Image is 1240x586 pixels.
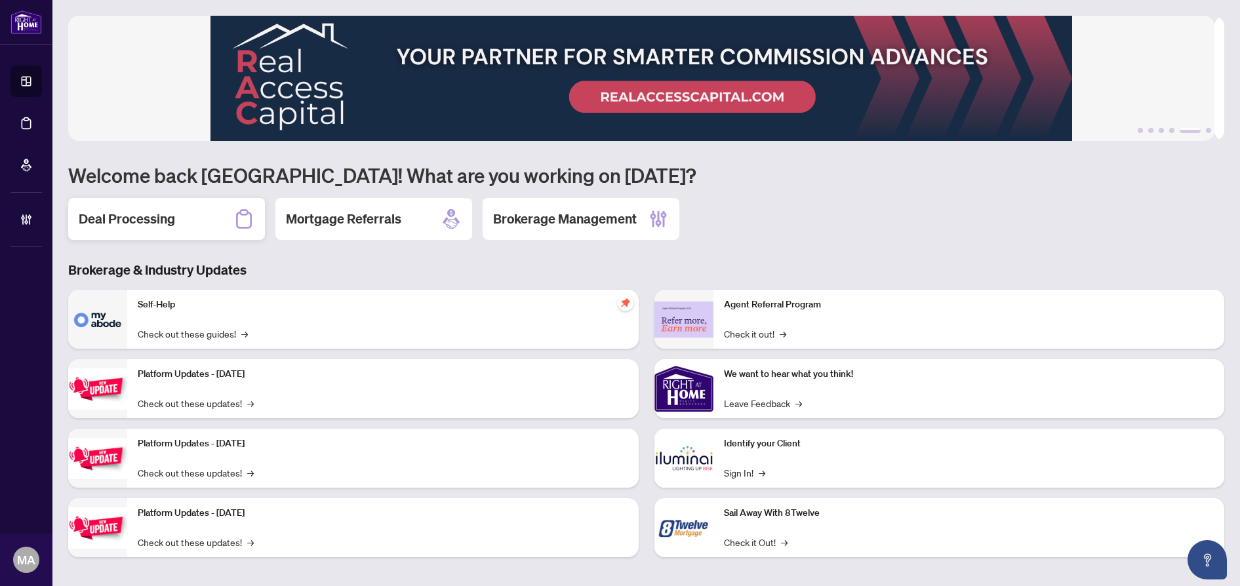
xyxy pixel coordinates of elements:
img: Self-Help [68,290,127,349]
a: Check it out!→ [724,326,786,341]
p: Sail Away With 8Twelve [724,506,1214,520]
p: Platform Updates - [DATE] [138,437,628,451]
a: Sign In!→ [724,465,765,480]
img: Identify your Client [654,429,713,488]
p: Identify your Client [724,437,1214,451]
span: → [780,326,786,341]
p: Agent Referral Program [724,298,1214,312]
img: Slide 4 [68,16,1214,141]
p: Platform Updates - [DATE] [138,367,628,381]
img: Platform Updates - June 23, 2025 [68,507,127,549]
button: 4 [1169,128,1174,133]
span: MA [17,551,35,569]
img: Platform Updates - July 21, 2025 [68,368,127,410]
img: Sail Away With 8Twelve [654,498,713,557]
img: Platform Updates - July 8, 2025 [68,438,127,479]
span: → [241,326,248,341]
p: Self-Help [138,298,628,312]
p: We want to hear what you think! [724,367,1214,381]
span: → [247,465,254,480]
a: Check it Out!→ [724,535,788,549]
span: pushpin [618,295,633,311]
h2: Brokerage Management [493,210,637,228]
img: We want to hear what you think! [654,359,713,418]
a: Check out these updates!→ [138,396,254,410]
span: → [247,535,254,549]
span: → [759,465,765,480]
h2: Mortgage Referrals [286,210,401,228]
img: Agent Referral Program [654,302,713,338]
button: 2 [1148,128,1153,133]
button: 6 [1206,128,1211,133]
h1: Welcome back [GEOGRAPHIC_DATA]! What are you working on [DATE]? [68,163,1224,187]
img: logo [10,10,42,34]
a: Check out these guides!→ [138,326,248,341]
p: Platform Updates - [DATE] [138,506,628,520]
h3: Brokerage & Industry Updates [68,261,1224,279]
span: → [781,535,788,549]
span: → [247,396,254,410]
a: Check out these updates!→ [138,465,254,480]
button: Open asap [1188,540,1227,579]
button: 3 [1159,128,1164,133]
button: 1 [1138,128,1143,133]
a: Leave Feedback→ [724,396,802,410]
h2: Deal Processing [79,210,175,228]
span: → [795,396,802,410]
a: Check out these updates!→ [138,535,254,549]
button: 5 [1180,128,1201,133]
